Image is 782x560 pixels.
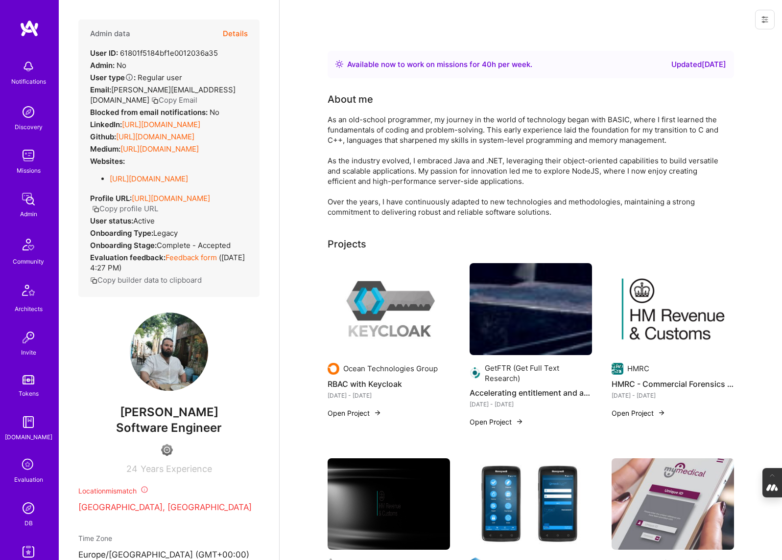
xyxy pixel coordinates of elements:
[19,102,38,122] img: discovery
[92,203,158,214] button: Copy profile URL
[133,216,155,225] span: Active
[78,405,260,420] span: [PERSON_NAME]
[90,29,130,38] h4: Admin data
[19,189,38,209] img: admin teamwork
[373,488,404,519] img: Company logo
[328,390,450,401] div: [DATE] - [DATE]
[612,378,734,390] h4: HMRC - Commercial Forensics Platform
[126,464,138,474] span: 24
[90,216,133,225] strong: User status:
[90,132,116,141] strong: Github:
[151,97,159,104] i: icon Copy
[78,486,260,496] div: Location mismatch
[161,444,173,456] img: Limited Access
[21,347,36,358] div: Invite
[122,120,200,129] a: [URL][DOMAIN_NAME]
[328,263,450,355] img: RBAC with Keycloak
[14,474,43,485] div: Evaluation
[157,241,231,250] span: Complete - Accepted
[470,458,592,550] img: MediCyn FMD - Falsified Medicines Directive
[90,228,153,238] strong: Onboarding Type:
[516,418,523,426] img: arrow-right
[328,114,719,217] div: As an old-school programmer, my journey in the world of technology began with BASIC, where I firs...
[374,409,381,417] img: arrow-right
[19,57,38,76] img: bell
[153,228,178,238] span: legacy
[90,144,120,154] strong: Medium:
[343,363,438,374] div: Ocean Technologies Group
[19,328,38,347] img: Invite
[151,95,197,105] button: Copy Email
[470,399,592,409] div: [DATE] - [DATE]
[612,363,623,375] img: Company logo
[132,194,210,203] a: [URL][DOMAIN_NAME]
[482,60,492,69] span: 40
[17,165,41,176] div: Missions
[90,73,136,82] strong: User type :
[90,253,166,262] strong: Evaluation feedback:
[612,408,665,418] button: Open Project
[90,108,210,117] strong: Blocked from email notifications:
[90,275,202,285] button: Copy builder data to clipboard
[90,194,132,203] strong: Profile URL:
[17,233,40,256] img: Community
[90,85,111,94] strong: Email:
[20,20,39,37] img: logo
[19,146,38,165] img: teamwork
[125,73,134,82] i: Help
[90,120,122,129] strong: LinkedIn:
[223,20,248,48] button: Details
[90,48,118,58] strong: User ID:
[328,458,450,550] img: cover
[328,408,381,418] button: Open Project
[13,256,44,267] div: Community
[328,237,366,251] div: Projects
[19,456,38,474] i: icon SelectionTeam
[658,409,665,417] img: arrow-right
[347,59,532,70] div: Available now to work on missions for h per week .
[78,534,112,542] span: Time Zone
[19,412,38,432] img: guide book
[11,76,46,87] div: Notifications
[130,313,208,391] img: User Avatar
[612,390,734,401] div: [DATE] - [DATE]
[116,132,194,141] a: [URL][DOMAIN_NAME]
[90,60,126,70] div: No
[17,280,40,304] img: Architects
[110,174,188,183] a: [URL][DOMAIN_NAME]
[328,92,373,107] div: About me
[90,48,218,58] div: 61801f5184bf1e0012036a35
[485,363,592,383] div: GetFTR (Get Full Text Research)
[166,253,217,262] a: Feedback form
[20,209,37,219] div: Admin
[90,157,125,166] strong: Websites:
[15,304,43,314] div: Architects
[120,144,199,154] a: [URL][DOMAIN_NAME]
[671,59,726,70] div: Updated [DATE]
[23,375,34,384] img: tokens
[470,417,523,427] button: Open Project
[116,421,222,435] span: Software Engineer
[470,386,592,399] h4: Accelerating entitlement and access to academic journals and publications
[78,502,260,514] p: [GEOGRAPHIC_DATA], [GEOGRAPHIC_DATA]
[90,107,219,117] div: No
[612,458,734,550] img: Physio Portal
[90,277,97,284] i: icon Copy
[470,263,592,355] img: Accelerating entitlement and access to academic journals and publications
[5,432,52,442] div: [DOMAIN_NAME]
[328,363,339,375] img: Company logo
[90,252,248,273] div: ( [DATE] 4:27 PM )
[24,518,33,528] div: DB
[90,241,157,250] strong: Onboarding Stage:
[612,263,734,355] img: HMRC - Commercial Forensics Platform
[627,363,649,374] div: HMRC
[92,205,99,213] i: icon Copy
[90,85,236,105] span: [PERSON_NAME][EMAIL_ADDRESS][DOMAIN_NAME]
[19,498,38,518] img: Admin Search
[90,72,182,83] div: Regular user
[90,61,115,70] strong: Admin:
[335,60,343,68] img: Availability
[470,367,481,379] img: Company logo
[19,388,39,399] div: Tokens
[15,122,43,132] div: Discovery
